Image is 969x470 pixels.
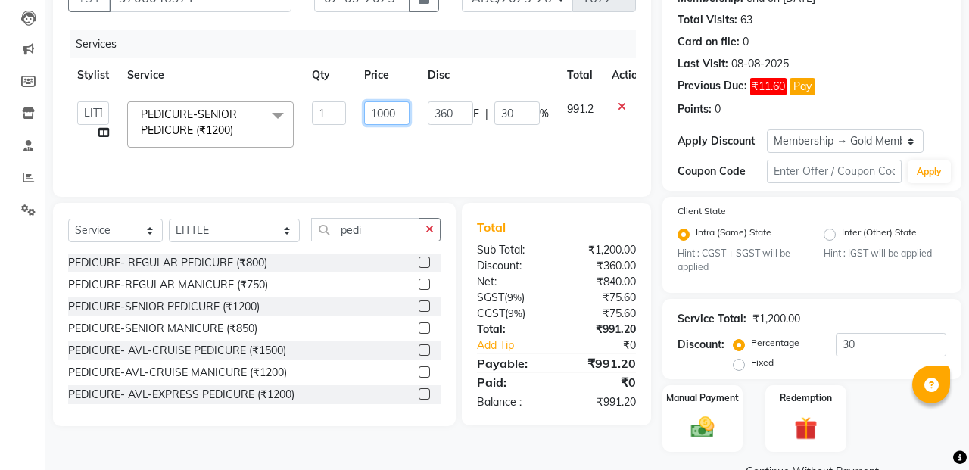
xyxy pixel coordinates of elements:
[678,78,747,95] div: Previous Due:
[466,306,556,322] div: ( )
[572,338,647,353] div: ₹0
[466,354,556,372] div: Payable:
[311,218,419,241] input: Search or Scan
[466,258,556,274] div: Discount:
[466,373,556,391] div: Paid:
[556,274,647,290] div: ₹840.00
[767,160,902,183] input: Enter Offer / Coupon Code
[477,219,512,235] span: Total
[790,78,815,95] button: Pay
[567,102,594,116] span: 991.2
[473,106,479,122] span: F
[507,291,522,303] span: 9%
[752,311,800,327] div: ₹1,200.00
[485,106,488,122] span: |
[466,322,556,338] div: Total:
[678,204,726,218] label: Client State
[118,58,303,92] th: Service
[740,12,752,28] div: 63
[842,226,917,244] label: Inter (Other) State
[678,337,724,353] div: Discount:
[678,133,767,149] div: Apply Discount
[68,277,268,293] div: PEDICURE-REGULAR MANICURE (₹750)
[678,34,740,50] div: Card on file:
[68,321,257,337] div: PEDICURE-SENIOR MANICURE (₹850)
[556,394,647,410] div: ₹991.20
[743,34,749,50] div: 0
[824,247,947,260] small: Hint : IGST will be applied
[477,307,505,320] span: CGST
[558,58,603,92] th: Total
[141,107,237,137] span: PEDICURE-SENIOR PEDICURE (₹1200)
[508,307,522,319] span: 9%
[908,160,951,183] button: Apply
[678,56,728,72] div: Last Visit:
[466,394,556,410] div: Balance :
[466,338,572,353] a: Add Tip
[70,30,647,58] div: Services
[684,414,721,440] img: _cash.svg
[751,356,774,369] label: Fixed
[715,101,721,117] div: 0
[556,242,647,258] div: ₹1,200.00
[355,58,419,92] th: Price
[696,226,771,244] label: Intra (Same) State
[556,306,647,322] div: ₹75.60
[678,247,801,275] small: Hint : CGST + SGST will be applied
[68,299,260,315] div: PEDICURE-SENIOR PEDICURE (₹1200)
[556,258,647,274] div: ₹360.00
[678,311,746,327] div: Service Total:
[780,391,832,405] label: Redemption
[678,12,737,28] div: Total Visits:
[556,322,647,338] div: ₹991.20
[466,242,556,258] div: Sub Total:
[540,106,549,122] span: %
[303,58,355,92] th: Qty
[556,354,647,372] div: ₹991.20
[68,365,287,381] div: PEDICURE-AVL-CRUISE MANICURE (₹1200)
[678,163,767,179] div: Coupon Code
[750,78,787,95] span: ₹11.60
[68,255,267,271] div: PEDICURE- REGULAR PEDICURE (₹800)
[466,290,556,306] div: ( )
[666,391,739,405] label: Manual Payment
[787,414,825,443] img: _gift.svg
[603,58,653,92] th: Action
[477,291,504,304] span: SGST
[731,56,789,72] div: 08-08-2025
[556,373,647,391] div: ₹0
[68,58,118,92] th: Stylist
[556,290,647,306] div: ₹75.60
[751,336,799,350] label: Percentage
[419,58,558,92] th: Disc
[233,123,240,137] a: x
[68,387,294,403] div: PEDICURE- AVL-EXPRESS PEDICURE (₹1200)
[678,101,712,117] div: Points:
[466,274,556,290] div: Net:
[68,343,286,359] div: PEDICURE- AVL-CRUISE PEDICURE (₹1500)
